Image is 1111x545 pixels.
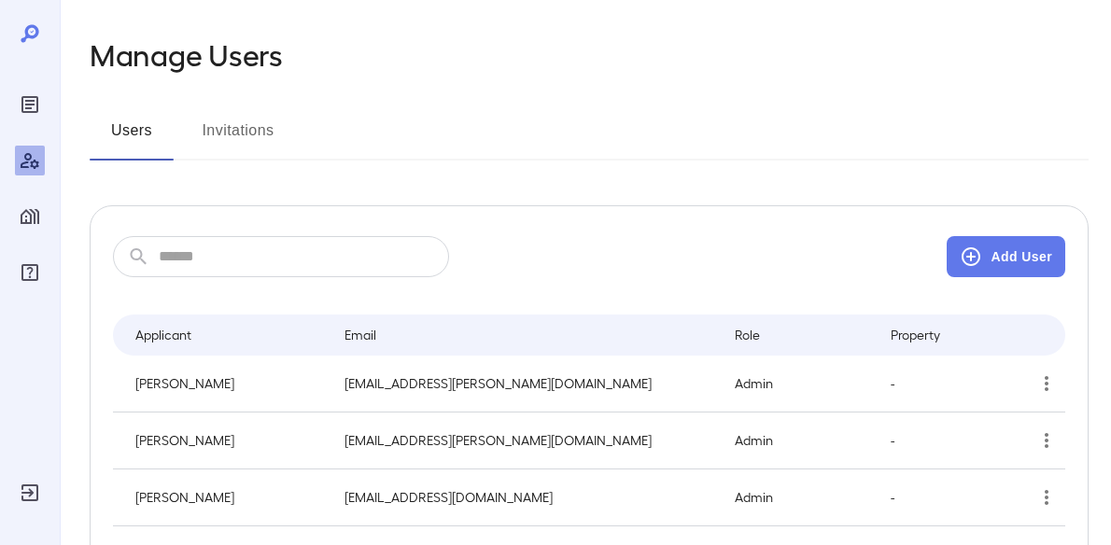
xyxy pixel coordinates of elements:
th: Role [720,314,877,356]
p: [EMAIL_ADDRESS][PERSON_NAME][DOMAIN_NAME] [345,431,705,450]
button: Users [90,116,174,161]
p: [EMAIL_ADDRESS][DOMAIN_NAME] [345,488,705,507]
th: Email [330,314,720,356]
div: Manage Users [15,146,45,175]
p: - [891,374,990,393]
p: Admin [735,431,862,450]
button: Invitations [196,116,280,161]
th: Applicant [113,314,330,356]
p: [EMAIL_ADDRESS][PERSON_NAME][DOMAIN_NAME] [345,374,705,393]
p: [PERSON_NAME] [135,488,315,507]
p: [PERSON_NAME] [135,431,315,450]
div: Manage Properties [15,202,45,231]
div: Reports [15,90,45,119]
p: Admin [735,374,862,393]
p: - [891,488,990,507]
div: Log Out [15,478,45,508]
th: Property [876,314,1005,356]
p: - [891,431,990,450]
div: FAQ [15,258,45,287]
h2: Manage Users [90,37,283,71]
button: Add User [947,236,1065,277]
p: [PERSON_NAME] [135,374,315,393]
p: Admin [735,488,862,507]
